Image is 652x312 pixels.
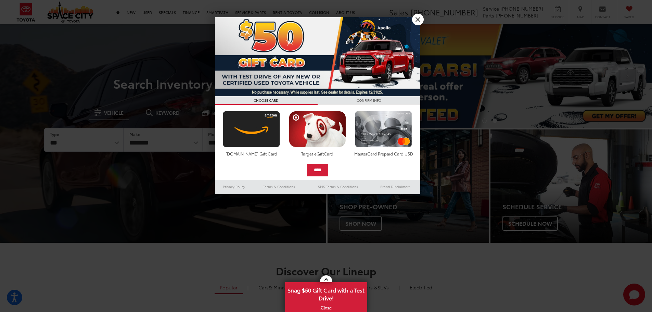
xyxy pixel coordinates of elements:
[215,17,420,96] img: 53411_top_152338.jpg
[215,183,253,191] a: Privacy Policy
[286,283,367,304] span: Snag $50 Gift Card with a Test Drive!
[353,111,414,147] img: mastercard.png
[221,111,282,147] img: amazoncard.png
[353,151,414,157] div: MasterCard Prepaid Card USD
[318,96,420,105] h3: CONFIRM INFO
[221,151,282,157] div: [DOMAIN_NAME] Gift Card
[253,183,305,191] a: Terms & Conditions
[306,183,370,191] a: SMS Terms & Conditions
[287,151,348,157] div: Target eGiftCard
[287,111,348,147] img: targetcard.png
[370,183,420,191] a: Brand Disclaimers
[215,96,318,105] h3: CHOOSE CARD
